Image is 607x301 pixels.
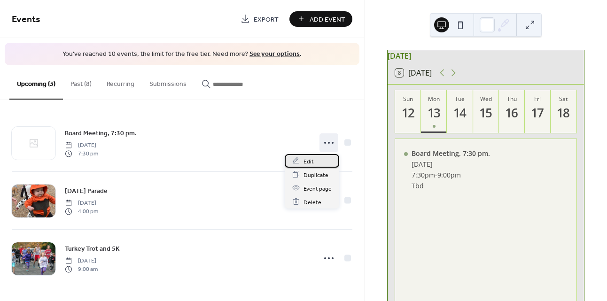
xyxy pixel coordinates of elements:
button: Past (8) [63,65,99,99]
span: 7:30pm [412,170,435,179]
div: Wed [476,95,496,103]
span: 4:00 pm [65,208,98,216]
span: - [435,170,437,179]
span: Board Meeting, 7:30 pm. [65,128,137,138]
span: [DATE] [65,141,98,149]
div: [DATE] [388,50,584,62]
span: Event page [303,184,332,193]
span: [DATE] Parade [65,186,108,196]
span: 9:00pm [437,170,461,179]
span: Export [254,15,279,24]
button: Submissions [142,65,194,99]
div: Sat [553,95,574,103]
button: Thu16 [499,90,525,133]
div: Mon [424,95,444,103]
button: Recurring [99,65,142,99]
button: 8[DATE] [392,66,435,79]
a: Board Meeting, 7:30 pm. [65,128,137,139]
button: Wed15 [473,90,499,133]
div: 17 [530,105,545,121]
button: Tue14 [447,90,473,133]
span: You've reached 10 events, the limit for the free tier. Need more? . [14,50,350,59]
div: Tbd [412,181,490,190]
a: [DATE] Parade [65,185,108,196]
span: Delete [303,197,321,207]
div: Fri [528,95,548,103]
span: [DATE] [65,199,98,207]
div: 16 [504,105,520,121]
div: 18 [556,105,571,121]
button: Mon13 [421,90,447,133]
span: 9:00 am [65,265,98,274]
a: See your options [249,48,300,61]
span: [DATE] [65,256,98,265]
div: Tue [450,95,470,103]
div: 13 [427,105,442,121]
button: Sat18 [551,90,576,133]
span: 7:30 pm [65,150,98,158]
div: 12 [401,105,416,121]
a: Turkey Trot and 5K [65,243,120,254]
div: Thu [502,95,522,103]
div: [DATE] [412,160,490,169]
div: 14 [452,105,468,121]
span: Edit [303,156,314,166]
span: Events [12,10,40,29]
button: Sun12 [395,90,421,133]
button: Upcoming (3) [9,65,63,100]
a: Export [233,11,286,27]
div: Sun [398,95,418,103]
button: Fri17 [525,90,551,133]
div: Board Meeting, 7:30 pm. [412,149,490,158]
div: 15 [478,105,494,121]
span: Duplicate [303,170,328,180]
